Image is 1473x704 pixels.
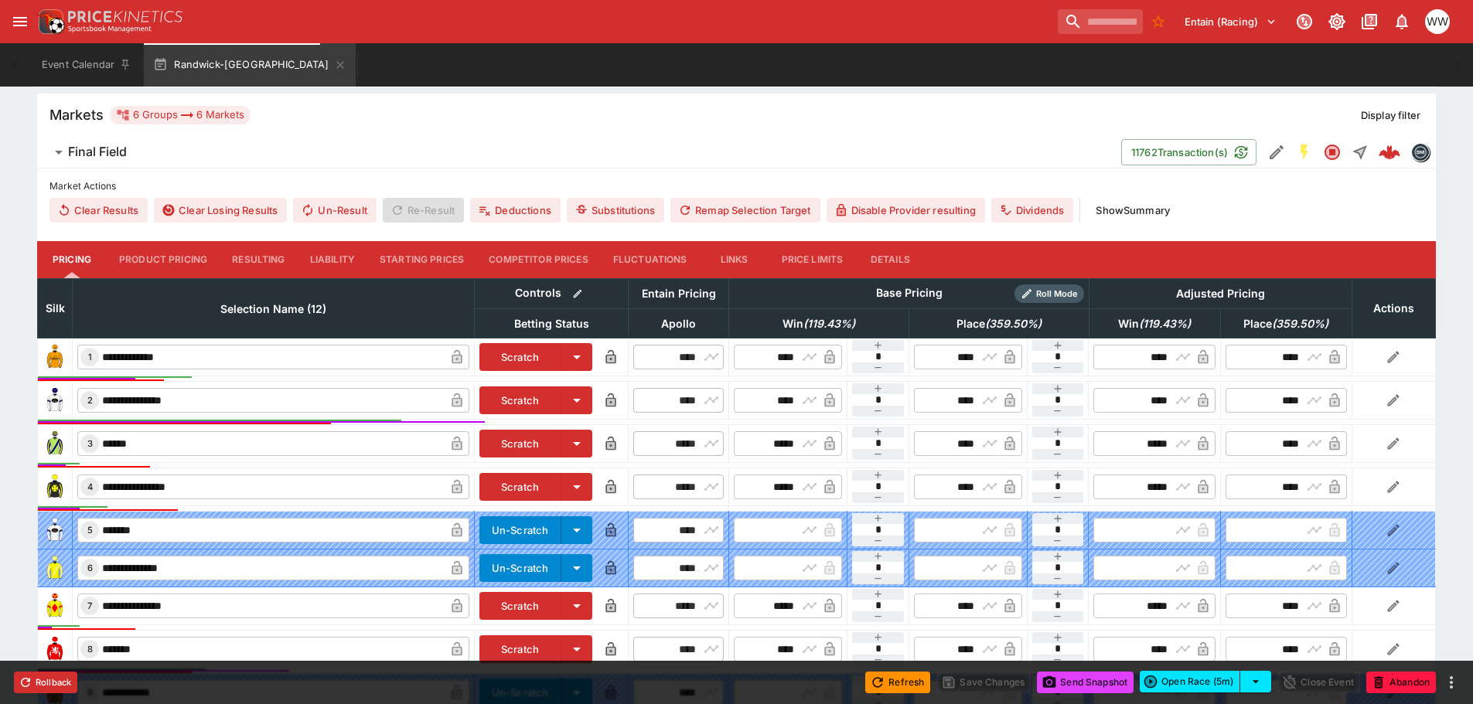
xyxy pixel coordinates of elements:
[1323,143,1342,162] svg: Closed
[1352,103,1430,128] button: Display filter
[34,6,65,37] img: PriceKinetics Logo
[1240,671,1271,692] button: select merge strategy
[479,592,562,620] button: Scratch
[68,26,152,32] img: Sportsbook Management
[367,241,476,278] button: Starting Prices
[1318,138,1346,166] button: Closed
[107,241,220,278] button: Product Pricing
[479,430,562,457] button: Scratch
[43,637,67,661] img: runner 8
[1366,672,1436,693] button: Abandon
[1420,5,1454,39] button: William Wallace
[476,241,601,278] button: Competitor Prices
[38,278,73,338] th: Silk
[154,198,287,223] button: Clear Losing Results
[1442,673,1461,692] button: more
[1388,8,1416,36] button: Notifications
[37,137,1121,168] button: Final Field
[1226,315,1345,333] span: Place(359.50%)
[1030,287,1084,301] span: Roll Mode
[6,8,34,36] button: open drawer
[1374,137,1405,168] a: 50838b1d-f7f5-4bda-9132-17210eda3883
[1014,284,1084,303] div: Show/hide Price Roll mode configuration.
[84,395,96,406] span: 2
[479,635,562,663] button: Scratch
[1291,138,1318,166] button: SGM Enabled
[1146,9,1171,34] button: No Bookmarks
[1379,141,1400,163] div: 50838b1d-f7f5-4bda-9132-17210eda3883
[1175,9,1286,34] button: Select Tenant
[84,563,96,573] span: 6
[43,593,67,618] img: runner 7
[470,198,561,223] button: Deductions
[700,241,769,278] button: Links
[1037,672,1134,693] button: Send Snapshot
[116,106,244,124] div: 6 Groups 6 Markets
[765,315,872,333] span: Win(119.43%)
[601,241,700,278] button: Fluctuations
[1323,8,1351,36] button: Toggle light/dark mode
[985,315,1042,333] em: ( 359.50 %)
[84,525,96,536] span: 5
[84,600,95,611] span: 7
[865,672,930,693] button: Refresh
[1101,315,1208,333] span: Win(119.43%)
[1121,139,1256,165] button: 11762Transaction(s)
[1140,671,1240,692] button: Open Race (5m)
[298,241,367,278] button: Liability
[68,144,127,160] h6: Final Field
[855,241,925,278] button: Details
[1086,198,1179,223] button: ShowSummary
[479,343,562,371] button: Scratch
[220,241,297,278] button: Resulting
[567,198,664,223] button: Substitutions
[84,481,96,492] span: 4
[49,198,148,223] button: Clear Results
[479,473,562,501] button: Scratch
[1366,673,1436,689] span: Mark an event as closed and abandoned.
[474,278,629,308] th: Controls
[1355,8,1383,36] button: Documentation
[43,345,67,369] img: runner 1
[1139,315,1191,333] em: ( 119.43 %)
[827,198,985,223] button: Disable Provider resulting
[629,278,729,308] th: Entain Pricing
[1272,315,1328,333] em: ( 359.50 %)
[769,241,856,278] button: Price Limits
[144,43,355,87] button: Randwick-[GEOGRAPHIC_DATA]
[1291,8,1318,36] button: Connected to PK
[803,315,855,333] em: ( 119.43 %)
[14,672,77,693] button: Rollback
[1089,278,1352,308] th: Adjusted Pricing
[84,438,96,449] span: 3
[293,198,376,223] button: Un-Result
[85,352,95,362] span: 1
[43,388,67,413] img: runner 2
[43,556,67,580] img: runner 6
[43,474,67,499] img: runner 4
[383,198,464,223] span: Re-Result
[1058,9,1143,34] input: search
[37,241,107,278] button: Pricing
[479,554,562,582] button: Un-Scratch
[43,518,67,542] img: runner 5
[991,198,1073,223] button: Dividends
[939,315,1059,333] span: Place(359.50%)
[479,386,562,414] button: Scratch
[203,300,343,318] span: Selection Name (12)
[1425,9,1450,34] div: William Wallace
[1352,278,1435,338] th: Actions
[1411,143,1430,162] div: betmakers
[32,43,141,87] button: Event Calendar
[68,11,182,22] img: PriceKinetics
[1140,671,1271,692] div: split button
[629,308,729,338] th: Apollo
[1346,138,1374,166] button: Straight
[84,644,96,655] span: 8
[568,284,588,304] button: Bulk edit
[870,284,949,303] div: Base Pricing
[1379,141,1400,163] img: logo-cerberus--red.svg
[43,431,67,456] img: runner 3
[49,106,104,124] h5: Markets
